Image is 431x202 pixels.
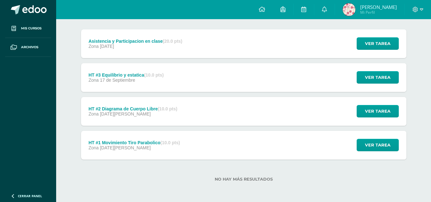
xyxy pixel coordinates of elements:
[357,105,399,117] button: Ver tarea
[357,71,399,84] button: Ver tarea
[365,139,390,151] span: Ver tarea
[88,39,182,44] div: Asistencia y Participacion en clase
[357,139,399,151] button: Ver tarea
[100,111,151,116] span: [DATE][PERSON_NAME]
[88,140,180,145] div: HT #1 Movimiento Tiro Parabolico
[88,78,99,83] span: Zona
[144,72,164,78] strong: (10.0 pts)
[343,3,355,16] img: e728291ec683afa2f664190f8130e7cd.png
[163,39,182,44] strong: (20.0 pts)
[5,19,51,38] a: Mis cursos
[18,194,42,198] span: Cerrar panel
[160,140,180,145] strong: (10.0 pts)
[88,106,177,111] div: HT #2 Diagrama de Cuerpo Libre
[357,37,399,50] button: Ver tarea
[100,44,114,49] span: [DATE]
[158,106,177,111] strong: (10.0 pts)
[100,145,151,150] span: [DATE][PERSON_NAME]
[88,72,164,78] div: HT #3 Equilibrio y estatica
[365,105,390,117] span: Ver tarea
[100,78,135,83] span: 17 de Septiembre
[88,44,99,49] span: Zona
[360,10,397,15] span: Mi Perfil
[21,45,38,50] span: Archivos
[360,4,397,10] span: [PERSON_NAME]
[88,145,99,150] span: Zona
[365,38,390,49] span: Ver tarea
[21,26,41,31] span: Mis cursos
[88,111,99,116] span: Zona
[5,38,51,57] a: Archivos
[365,71,390,83] span: Ver tarea
[81,177,406,182] label: No hay más resultados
